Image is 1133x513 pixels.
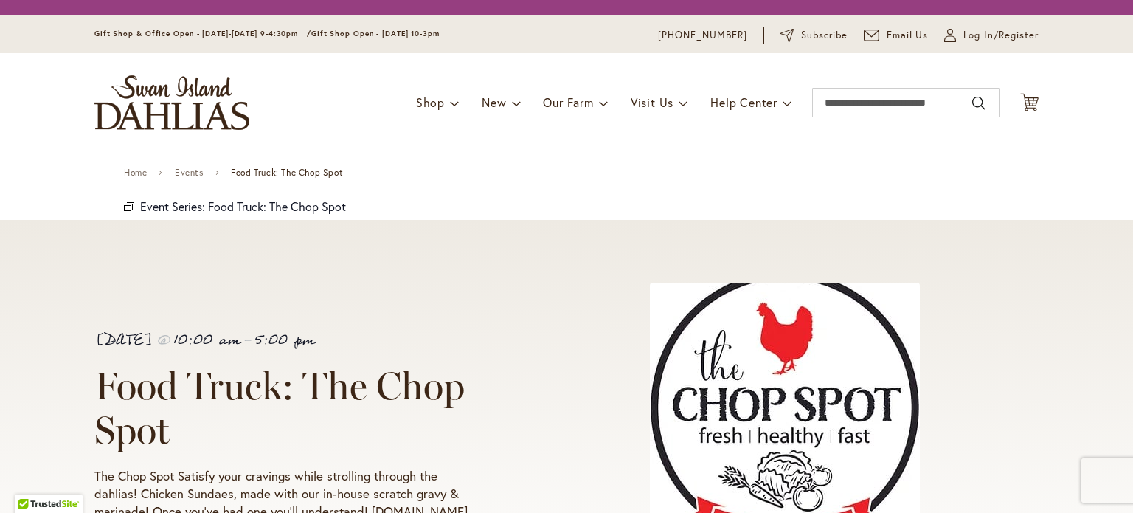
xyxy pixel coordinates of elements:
[243,326,252,354] span: -
[124,198,134,217] em: Event Series:
[94,29,311,38] span: Gift Shop & Office Open - [DATE]-[DATE] 9-4:30pm /
[963,28,1039,43] span: Log In/Register
[254,326,315,354] span: 5:00 pm
[887,28,929,43] span: Email Us
[140,199,205,214] span: Event Series:
[311,29,440,38] span: Gift Shop Open - [DATE] 10-3pm
[208,199,346,214] a: Food Truck: The Chop Spot
[944,28,1039,43] a: Log In/Register
[94,362,465,453] span: Food Truck: The Chop Spot
[780,28,848,43] a: Subscribe
[416,94,445,110] span: Shop
[864,28,929,43] a: Email Us
[124,168,147,178] a: Home
[710,94,777,110] span: Help Center
[631,94,673,110] span: Visit Us
[543,94,593,110] span: Our Farm
[94,75,249,130] a: store logo
[175,168,204,178] a: Events
[801,28,848,43] span: Subscribe
[972,92,985,115] button: Search
[173,326,240,354] span: 10:00 am
[156,326,170,354] span: @
[482,94,506,110] span: New
[658,28,747,43] a: [PHONE_NUMBER]
[231,168,343,178] span: Food Truck: The Chop Spot
[94,326,153,354] span: [DATE]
